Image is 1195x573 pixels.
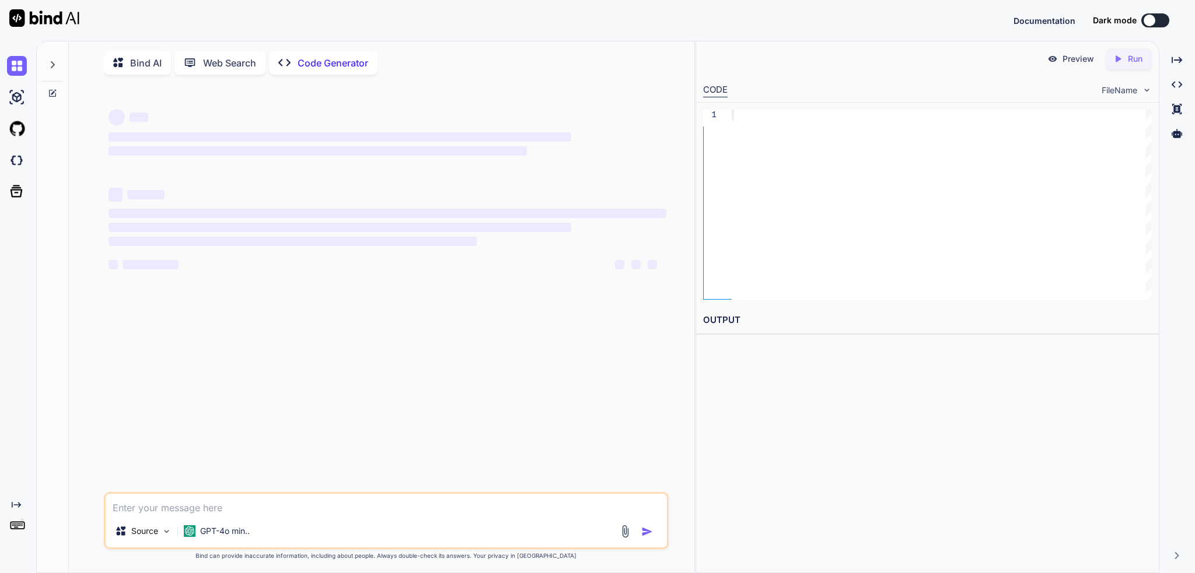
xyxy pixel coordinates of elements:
p: Preview [1063,53,1094,65]
span: ‌ [109,132,571,142]
span: ‌ [109,223,571,232]
span: Dark mode [1093,15,1137,26]
span: ‌ [615,260,624,269]
span: ‌ [648,260,657,269]
div: CODE [703,83,728,97]
img: preview [1047,54,1058,64]
span: ‌ [631,260,641,269]
img: Bind AI [9,9,79,27]
span: ‌ [123,260,179,269]
img: darkCloudIdeIcon [7,150,27,170]
span: ‌ [109,237,477,246]
p: GPT-4o min.. [200,525,250,537]
span: Documentation [1014,16,1075,26]
span: ‌ [109,146,527,156]
p: Bind AI [130,56,162,70]
img: ai-studio [7,87,27,107]
img: chat [7,56,27,76]
h2: OUTPUT [696,307,1158,334]
img: icon [641,526,653,537]
img: GPT-4o mini [184,525,195,537]
span: ‌ [127,190,165,199]
span: ‌ [109,188,123,202]
span: ‌ [109,109,125,125]
span: ‌ [109,209,666,218]
img: attachment [619,525,632,538]
span: ‌ [109,260,118,269]
span: ‌ [130,113,148,122]
img: chevron down [1142,85,1152,95]
p: Run [1128,53,1142,65]
p: Web Search [203,56,256,70]
span: FileName [1102,85,1137,96]
img: githubLight [7,119,27,139]
p: Code Generator [298,56,368,70]
p: Source [131,525,158,537]
p: Bind can provide inaccurate information, including about people. Always double-check its answers.... [104,551,669,560]
img: Pick Models [162,526,172,536]
button: Documentation [1014,15,1075,27]
div: 1 [703,110,717,121]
